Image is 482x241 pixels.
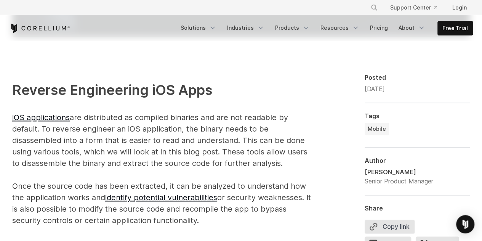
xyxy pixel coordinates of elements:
[316,21,364,35] a: Resources
[12,80,313,226] p: are distributed as compiled binaries and are not readable by default. To reverse engineer an iOS ...
[365,204,470,212] div: Share
[365,85,385,93] span: [DATE]
[367,1,381,14] button: Search
[394,21,430,35] a: About
[365,123,389,135] a: Mobile
[446,1,473,14] a: Login
[176,21,221,35] a: Solutions
[12,82,212,98] span: Reverse Engineering iOS Apps
[10,24,70,33] a: Corellium Home
[271,21,314,35] a: Products
[365,167,433,177] div: [PERSON_NAME]
[105,193,217,202] a: identify potential vulnerabilities
[365,21,392,35] a: Pricing
[384,1,443,14] a: Support Center
[365,112,470,120] div: Tags
[365,157,470,164] div: Author
[438,21,472,35] a: Free Trial
[12,113,70,122] a: iOS applications
[223,21,269,35] a: Industries
[368,125,386,133] span: Mobile
[365,74,470,81] div: Posted
[361,1,473,14] div: Navigation Menu
[365,220,415,233] button: Copy link
[176,21,473,35] div: Navigation Menu
[365,177,433,186] div: Senior Product Manager
[456,215,474,233] div: Open Intercom Messenger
